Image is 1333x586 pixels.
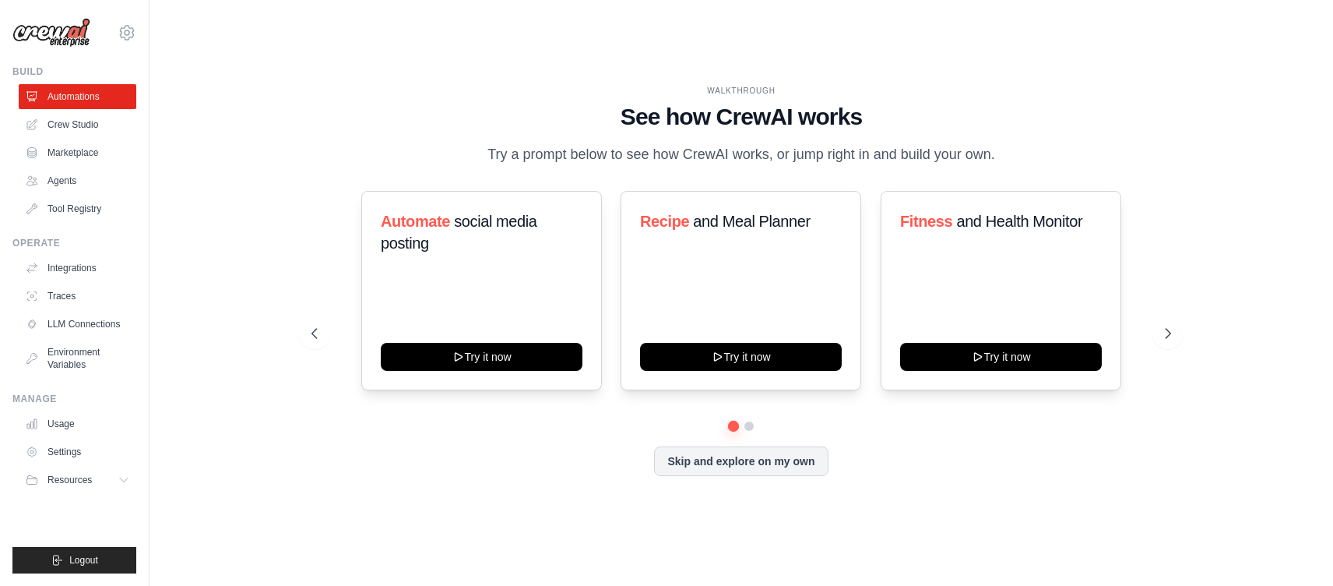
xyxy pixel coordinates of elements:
[12,237,136,249] div: Operate
[480,143,1003,166] p: Try a prompt below to see how CrewAI works, or jump right in and build your own.
[19,284,136,309] a: Traces
[381,213,450,230] span: Automate
[900,343,1102,371] button: Try it now
[640,343,842,371] button: Try it now
[19,468,136,492] button: Resources
[19,340,136,377] a: Environment Variables
[654,447,828,476] button: Skip and explore on my own
[381,343,582,371] button: Try it now
[12,18,90,48] img: Logo
[956,213,1082,230] span: and Health Monitor
[19,112,136,137] a: Crew Studio
[311,85,1171,97] div: WALKTHROUGH
[694,213,811,230] span: and Meal Planner
[12,65,136,78] div: Build
[311,103,1171,131] h1: See how CrewAI works
[19,312,136,337] a: LLM Connections
[19,168,136,193] a: Agents
[12,547,136,574] button: Logout
[19,256,136,281] a: Integrations
[19,196,136,221] a: Tool Registry
[12,393,136,405] div: Manage
[900,213,952,230] span: Fitness
[19,84,136,109] a: Automations
[19,439,136,464] a: Settings
[640,213,689,230] span: Recipe
[19,140,136,165] a: Marketplace
[69,554,98,567] span: Logout
[47,474,92,486] span: Resources
[19,411,136,436] a: Usage
[381,213,537,252] span: social media posting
